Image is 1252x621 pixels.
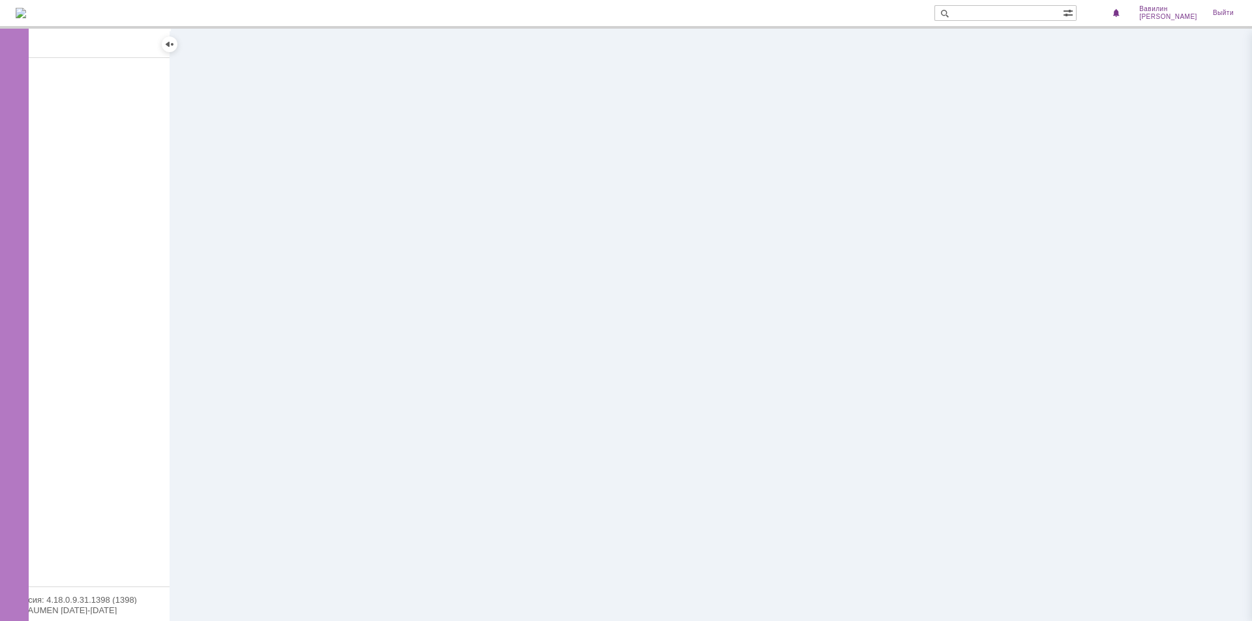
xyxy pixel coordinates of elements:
[13,596,156,604] div: Версия: 4.18.0.9.31.1398 (1398)
[1139,13,1197,21] span: [PERSON_NAME]
[1139,5,1197,13] span: Вавилин
[16,8,26,18] img: logo
[162,36,177,52] div: Скрыть меню
[16,8,26,18] a: Перейти на домашнюю страницу
[13,606,156,614] div: © NAUMEN [DATE]-[DATE]
[1063,6,1076,18] span: Расширенный поиск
